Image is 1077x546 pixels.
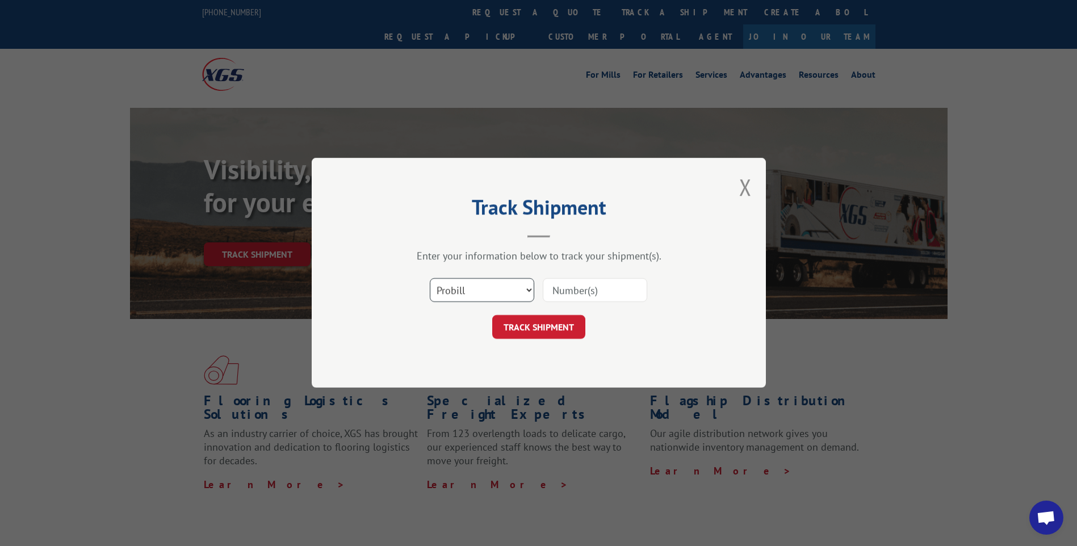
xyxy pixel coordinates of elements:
button: Close modal [739,172,752,202]
h2: Track Shipment [368,199,709,221]
div: Enter your information below to track your shipment(s). [368,250,709,263]
a: Open chat [1029,501,1063,535]
button: TRACK SHIPMENT [492,316,585,339]
input: Number(s) [543,279,647,303]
